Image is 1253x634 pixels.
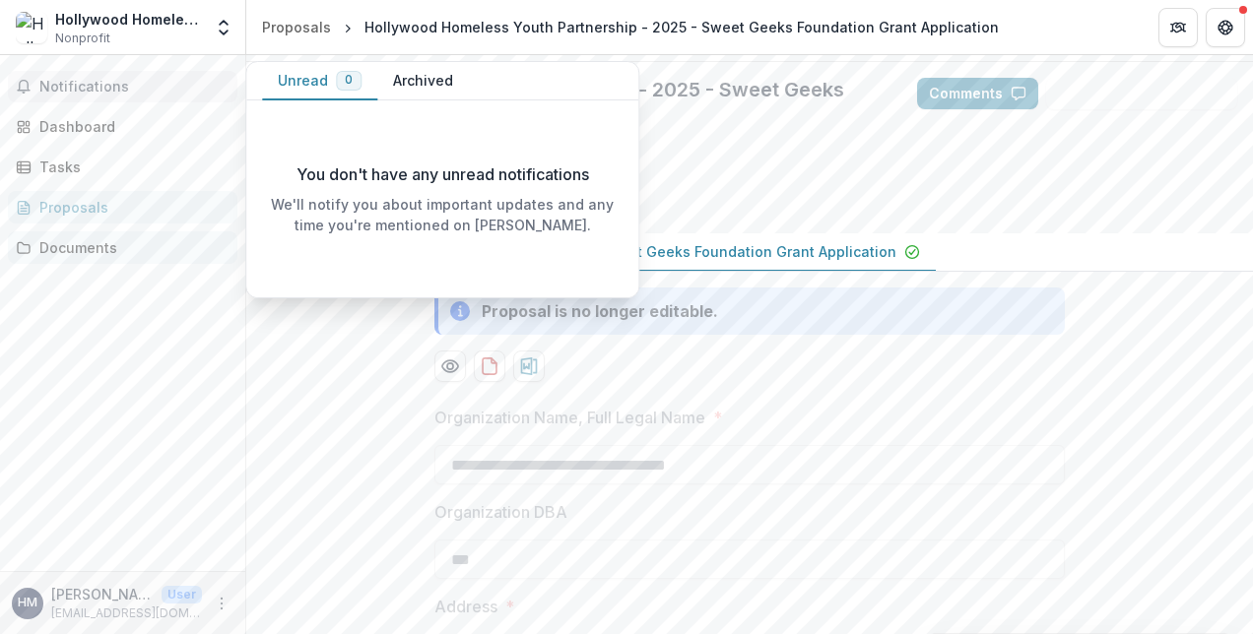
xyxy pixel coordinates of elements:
span: Notifications [39,79,230,95]
div: Documents [39,237,222,258]
button: download-proposal [513,350,545,382]
div: Proposal is no longer editable. [482,299,718,323]
a: Tasks [8,151,237,183]
div: Proposals [39,197,222,218]
p: We'll notify you about important updates and any time you're mentioned on [PERSON_NAME]. [262,194,623,235]
button: Archived [377,62,469,100]
p: Address [434,595,497,618]
button: Partners [1158,8,1198,47]
button: More [210,592,233,615]
a: Proposals [8,191,237,223]
p: [PERSON_NAME], MSW [51,584,154,604]
p: User [162,586,202,603]
button: Notifications [8,71,237,102]
a: Documents [8,231,237,264]
p: Organization Name, Full Legal Name [434,406,705,429]
span: Nonprofit [55,30,110,47]
nav: breadcrumb [254,13,1007,41]
div: Tasks [39,157,222,177]
div: Proposals [262,17,331,37]
div: Hollywood Homeless Youth Partnership - 2025 - Sweet Geeks Foundation Grant Application [364,17,999,37]
button: download-proposal [474,350,505,382]
button: Get Help [1206,8,1245,47]
p: [EMAIL_ADDRESS][DOMAIN_NAME] [51,604,202,622]
a: Dashboard [8,110,237,143]
a: Proposals [254,13,339,41]
button: Open entity switcher [210,8,237,47]
div: Dashboard [39,116,222,137]
button: Preview a9ee1806-3b88-4c18-ac2b-e835a57a655b-0.pdf [434,350,466,382]
img: Hollywood Homeless Youth Partnership [16,12,47,43]
p: Organization DBA [434,500,567,524]
div: Hollywood Homeless Youth Partnership [55,9,202,30]
button: Answer Suggestions [1046,78,1237,109]
button: Unread [262,62,377,100]
div: Hannah Farley Rudnick, MSW [18,597,37,609]
p: You don't have any unread notifications [297,162,589,186]
button: Comments [917,78,1038,109]
span: 0 [345,73,353,87]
